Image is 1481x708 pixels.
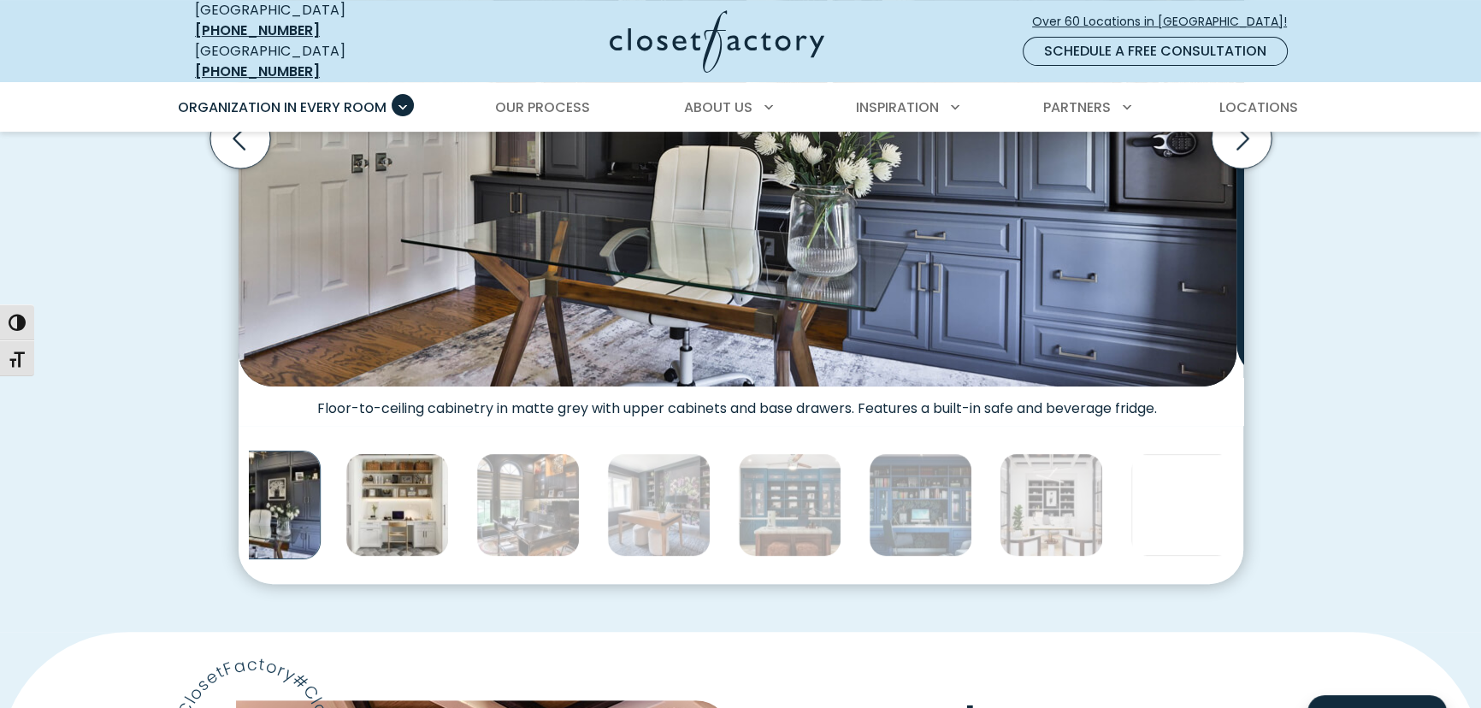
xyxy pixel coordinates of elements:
img: Custom home office grey cabinetry with wall safe and mini fridge [211,451,320,559]
img: Modern home office with floral accent wallpaper, matte charcoal built-ins, and a light oak desk f... [607,453,711,557]
a: Schedule a Free Consultation [1023,37,1288,66]
a: Over 60 Locations in [GEOGRAPHIC_DATA]! [1031,7,1301,37]
img: Custom home office with blue built-ins, glass-front cabinets, adjustable shelving, custom drawer ... [869,453,972,557]
img: Home office with built-in wall bed to transform space into guest room. Dual work stations built i... [1130,453,1234,557]
button: Previous slide [204,102,277,175]
img: Office wall unit with lower drawers and upper open shelving with black backing. [1000,453,1103,557]
img: Built-in blue cabinetry with mesh-front doors and open shelving displays accessories like labeled... [738,453,841,557]
nav: Primary Menu [166,84,1315,132]
img: Compact, closet-style workstation with two-tier open shelving, wicker baskets, framed prints, and... [345,453,449,557]
img: Sophisticated home office with dark wood cabinetry, metallic backsplash, under-cabinet lighting, ... [476,453,580,557]
span: Locations [1219,97,1298,117]
button: Next slide [1205,102,1278,175]
div: [GEOGRAPHIC_DATA] [195,41,443,82]
span: Inspiration [856,97,939,117]
img: Closet Factory Logo [610,10,824,73]
span: Partners [1043,97,1111,117]
figcaption: Floor-to-ceiling cabinetry in matte grey with upper cabinets and base drawers. Features a built-i... [239,386,1236,417]
span: About Us [684,97,752,117]
a: [PHONE_NUMBER] [195,62,320,81]
span: Organization in Every Room [178,97,386,117]
span: Our Process [495,97,590,117]
a: [PHONE_NUMBER] [195,21,320,40]
span: Over 60 Locations in [GEOGRAPHIC_DATA]! [1032,13,1301,31]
